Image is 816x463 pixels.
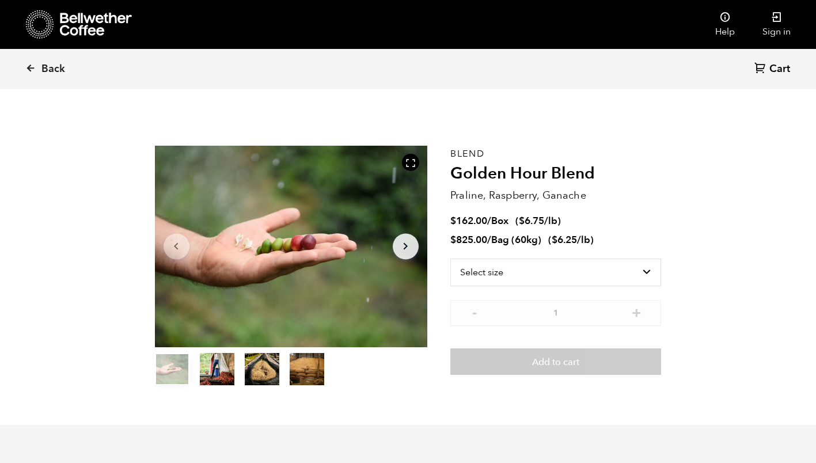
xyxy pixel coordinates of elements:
h2: Golden Hour Blend [450,164,662,184]
span: Back [41,62,65,76]
span: ( ) [515,214,561,227]
span: $ [519,214,525,227]
span: $ [450,214,456,227]
p: Praline, Raspberry, Ganache [450,188,662,203]
span: / [487,233,491,246]
span: $ [450,233,456,246]
bdi: 6.25 [552,233,577,246]
span: Bag (60kg) [491,233,541,246]
bdi: 825.00 [450,233,487,246]
span: Cart [769,62,790,76]
span: ( ) [548,233,594,246]
span: $ [552,233,557,246]
bdi: 162.00 [450,214,487,227]
a: Cart [754,62,793,77]
bdi: 6.75 [519,214,544,227]
span: / [487,214,491,227]
span: /lb [577,233,590,246]
button: - [468,306,482,317]
span: /lb [544,214,557,227]
button: + [629,306,644,317]
span: Box [491,214,508,227]
button: Add to cart [450,348,662,375]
